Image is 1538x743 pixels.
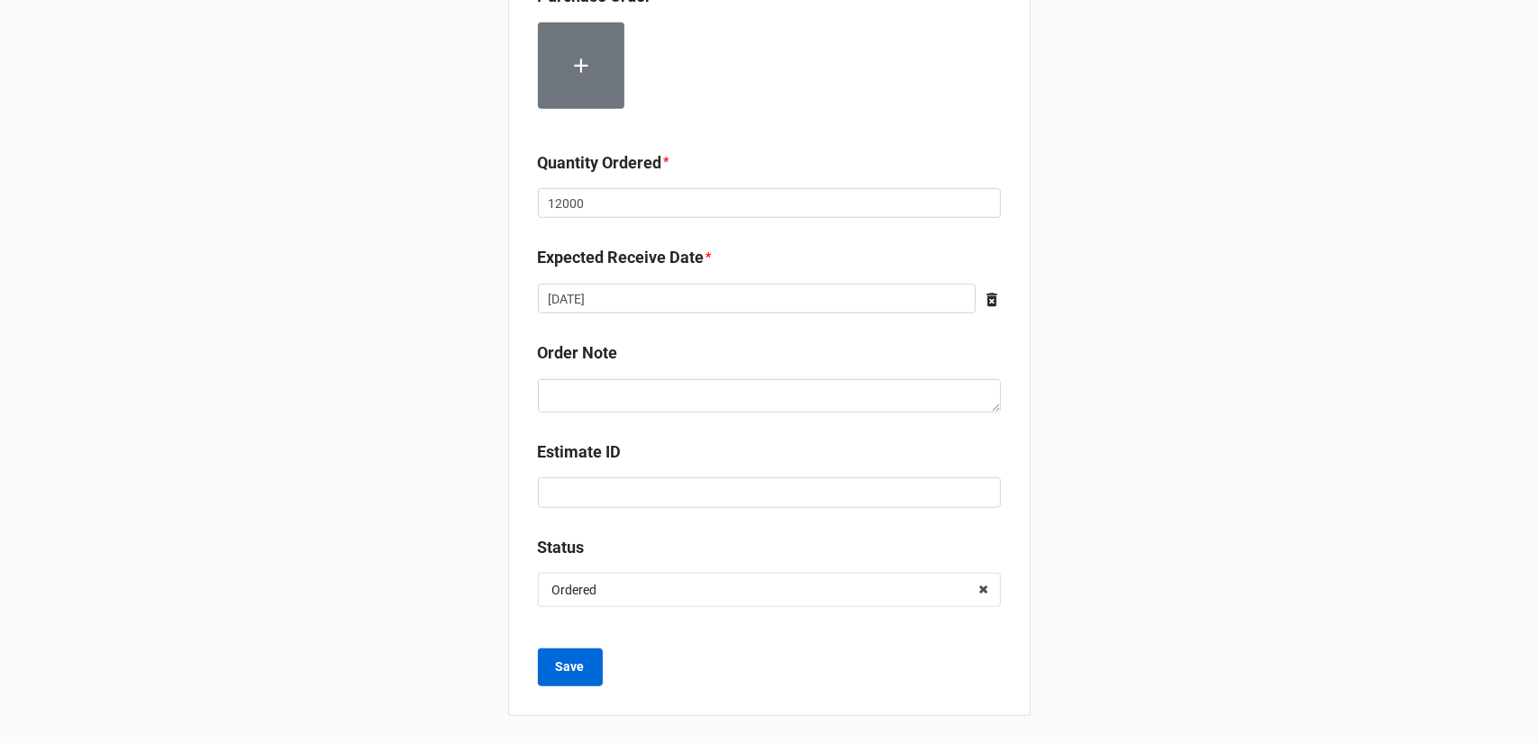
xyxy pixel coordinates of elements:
[538,245,705,270] label: Expected Receive Date
[538,535,585,560] label: Status
[556,657,585,676] b: Save
[538,439,622,465] label: Estimate ID
[538,150,662,176] label: Quantity Ordered
[552,584,597,596] div: Ordered
[538,284,976,314] input: Date
[538,340,618,366] label: Order Note
[538,648,603,686] button: Save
